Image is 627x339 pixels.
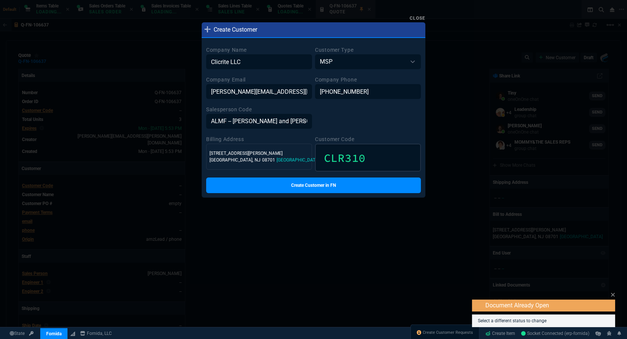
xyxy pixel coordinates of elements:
div: Create Customer [202,22,425,38]
a: Create Item [482,328,518,339]
p: Document already open [485,301,614,310]
label: Company Phone [315,77,357,83]
span: Socket Connected (erp-fornida) [521,331,589,336]
p: Select a different status to change [478,317,609,324]
label: Billing Address [206,136,244,142]
a: msbcCompanyName [78,330,114,337]
a: Close [410,16,425,21]
span: Create Customer Requests [423,330,473,336]
p: [STREET_ADDRESS][PERSON_NAME] [209,150,309,157]
span: NJ [255,157,261,163]
label: Company Email [206,77,246,83]
label: Company Name [206,47,246,53]
a: Global State [7,330,27,337]
span: [GEOGRAPHIC_DATA] [277,157,319,163]
span: 08701 [262,157,275,163]
label: Salesperson Code [206,106,252,112]
label: Customer Code [315,136,354,142]
a: API TOKEN [27,330,36,337]
a: 7MkPXK1KhQgie8v6AABs [521,330,589,337]
span: [GEOGRAPHIC_DATA], [209,157,253,163]
a: Create Customer in FN [206,178,421,193]
label: Customer Type [315,47,353,53]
